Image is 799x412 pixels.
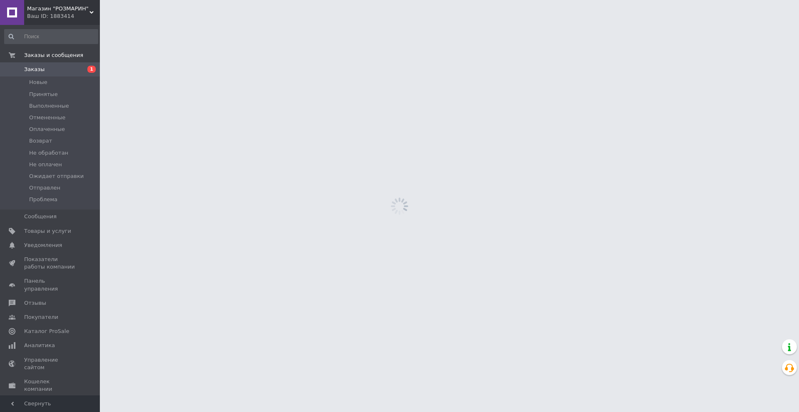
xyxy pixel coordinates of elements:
span: Кошелек компании [24,378,77,393]
span: Панель управления [24,277,77,292]
span: Показатели работы компании [24,256,77,271]
span: Отзывы [24,299,46,307]
span: Сообщения [24,213,57,220]
span: Заказы и сообщения [24,52,83,59]
span: Новые [29,79,47,86]
span: Не обработан [29,149,68,157]
span: Выполненные [29,102,69,110]
span: Каталог ProSale [24,328,69,335]
span: Оплаченные [29,126,65,133]
span: Принятые [29,91,58,98]
span: Возврат [29,137,52,145]
span: Аналитика [24,342,55,349]
input: Поиск [4,29,98,44]
span: Магазин "РОЗМАРИН" [27,5,89,12]
span: Товары и услуги [24,227,71,235]
span: Не оплачен [29,161,62,168]
span: Отправлен [29,184,60,192]
span: Заказы [24,66,45,73]
span: Уведомления [24,242,62,249]
span: Ожидает отправки [29,173,84,180]
div: Ваш ID: 1883414 [27,12,100,20]
span: Проблема [29,196,57,203]
span: Отмененные [29,114,65,121]
span: Управление сайтом [24,356,77,371]
span: Покупатели [24,313,58,321]
span: 1 [87,66,96,73]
